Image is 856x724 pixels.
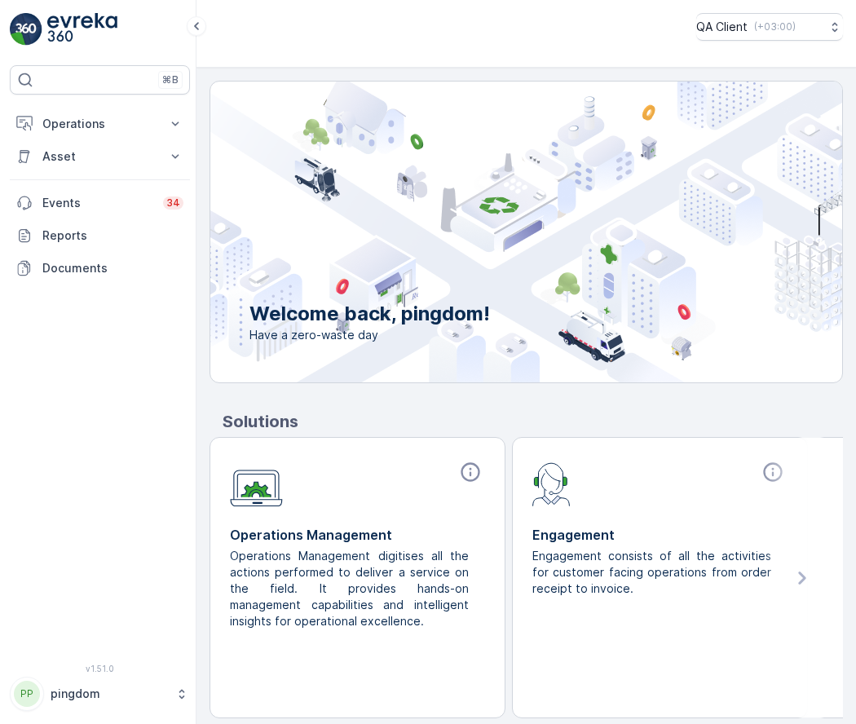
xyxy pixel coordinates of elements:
p: Operations Management [230,525,485,545]
a: Reports [10,219,190,252]
span: Have a zero-waste day [249,327,490,343]
a: Documents [10,252,190,285]
button: PPpingdom [10,677,190,711]
button: QA Client(+03:00) [696,13,843,41]
p: Welcome back, pingdom! [249,301,490,327]
p: pingdom [51,686,167,702]
p: Events [42,195,153,211]
a: Events34 [10,187,190,219]
img: logo [10,13,42,46]
img: module-icon [532,461,571,506]
div: PP [14,681,40,707]
button: Asset [10,140,190,173]
img: city illustration [137,82,842,382]
p: Engagement consists of all the activities for customer facing operations from order receipt to in... [532,548,774,597]
p: 34 [166,196,180,210]
p: Solutions [223,409,843,434]
p: Engagement [532,525,788,545]
p: ( +03:00 ) [754,20,796,33]
p: Asset [42,148,157,165]
span: v 1.51.0 [10,664,190,673]
p: Reports [42,227,183,244]
img: module-icon [230,461,283,507]
p: Documents [42,260,183,276]
p: Operations [42,116,157,132]
p: Operations Management digitises all the actions performed to deliver a service on the field. It p... [230,548,472,629]
p: QA Client [696,19,748,35]
img: logo_light-DOdMpM7g.png [47,13,117,46]
button: Operations [10,108,190,140]
p: ⌘B [162,73,179,86]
